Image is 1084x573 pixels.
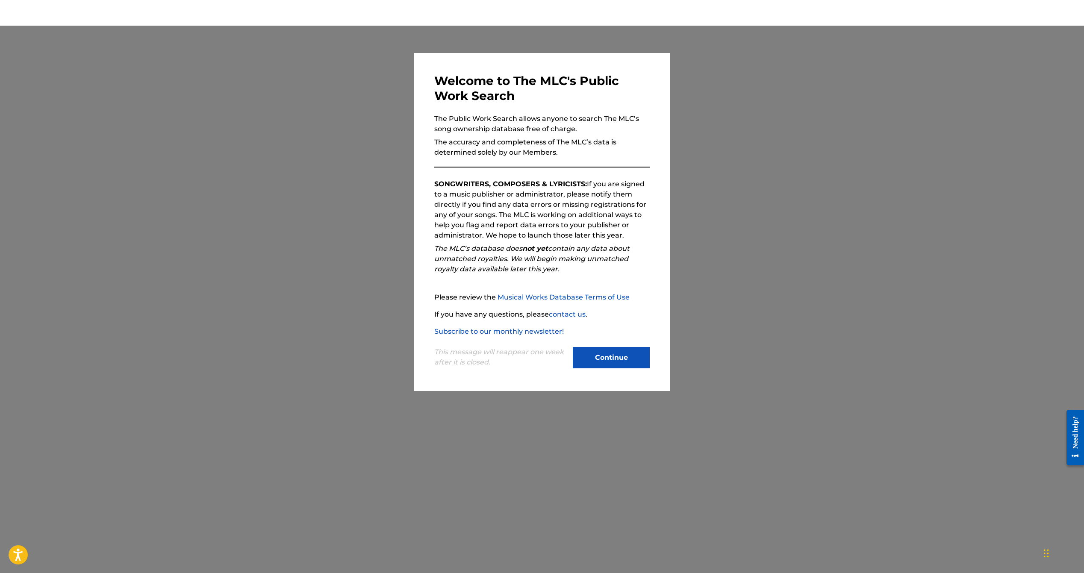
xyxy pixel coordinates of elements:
iframe: Chat Widget [1041,532,1084,573]
a: Subscribe to our monthly newsletter! [434,327,564,335]
button: Continue [573,347,650,368]
p: The accuracy and completeness of The MLC’s data is determined solely by our Members. [434,137,650,158]
p: Please review the [434,292,650,303]
p: If you are signed to a music publisher or administrator, please notify them directly if you find ... [434,179,650,241]
iframe: Resource Center [1060,403,1084,472]
div: Drag [1044,541,1049,566]
p: The Public Work Search allows anyone to search The MLC’s song ownership database free of charge. [434,114,650,134]
h3: Welcome to The MLC's Public Work Search [434,73,650,103]
strong: not yet [522,244,548,253]
p: This message will reappear one week after it is closed. [434,347,568,367]
a: contact us [549,310,586,318]
strong: SONGWRITERS, COMPOSERS & LYRICISTS: [434,180,587,188]
a: Musical Works Database Terms of Use [498,293,630,301]
em: The MLC’s database does contain any data about unmatched royalties. We will begin making unmatche... [434,244,630,273]
p: If you have any questions, please . [434,309,650,320]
